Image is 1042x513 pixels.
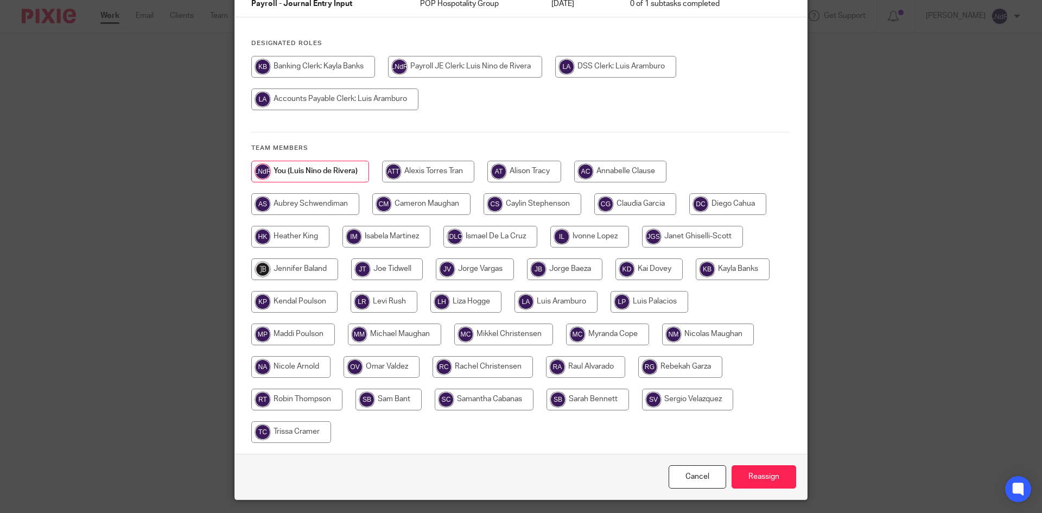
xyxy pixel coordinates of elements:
[251,1,352,8] span: Payroll - Journal Entry Input
[251,39,791,48] h4: Designated Roles
[251,144,791,153] h4: Team members
[732,465,796,489] input: Reassign
[669,465,726,489] a: Close this dialog window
